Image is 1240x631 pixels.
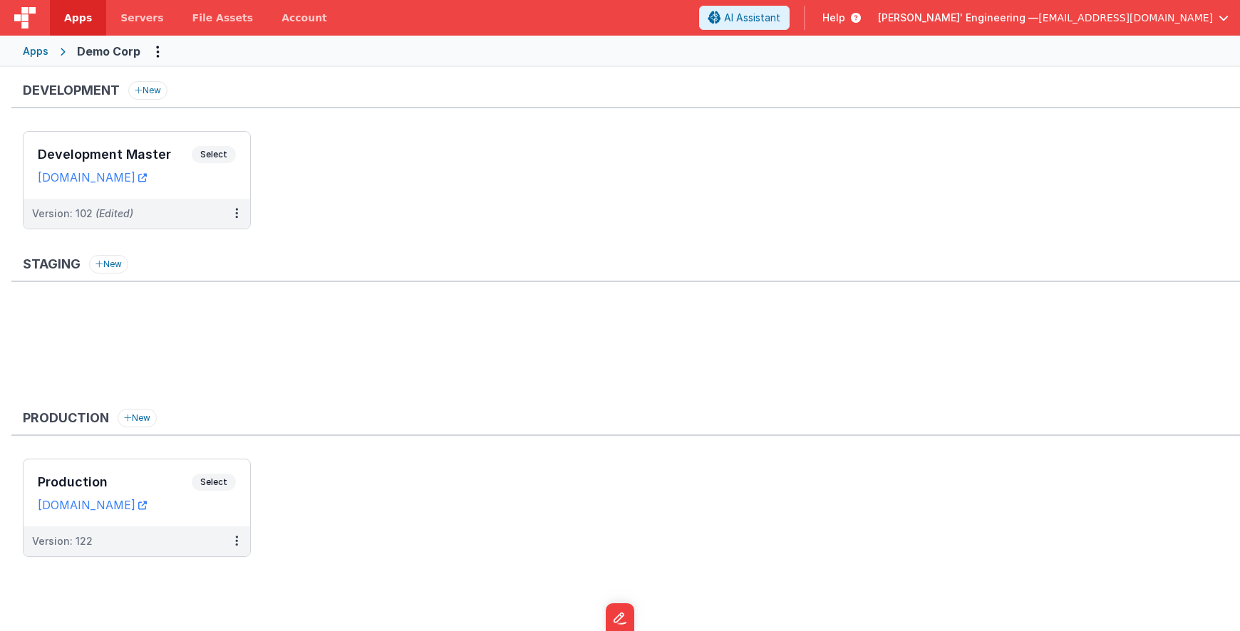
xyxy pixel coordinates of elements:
div: Apps [23,44,48,58]
span: Apps [64,11,92,25]
span: (Edited) [95,207,133,219]
h3: Development Master [38,147,192,162]
a: [DOMAIN_NAME] [38,498,147,512]
span: Select [192,146,236,163]
span: AI Assistant [724,11,780,25]
div: Version: 102 [32,207,133,221]
span: Help [822,11,845,25]
button: Options [146,40,169,63]
button: New [89,255,128,273]
h3: Production [23,411,109,425]
span: Servers [120,11,163,25]
h3: Production [38,475,192,489]
button: New [128,81,167,100]
button: New [118,409,157,427]
span: [PERSON_NAME]' Engineering — [878,11,1038,25]
h3: Development [23,83,120,98]
button: AI Assistant [699,6,790,30]
div: Version: 122 [32,534,93,548]
span: [EMAIL_ADDRESS][DOMAIN_NAME] [1038,11,1213,25]
button: [PERSON_NAME]' Engineering — [EMAIL_ADDRESS][DOMAIN_NAME] [878,11,1229,25]
span: File Assets [192,11,254,25]
div: Demo Corp [77,43,140,60]
h3: Staging [23,257,81,271]
span: Select [192,474,236,491]
a: [DOMAIN_NAME] [38,170,147,184]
